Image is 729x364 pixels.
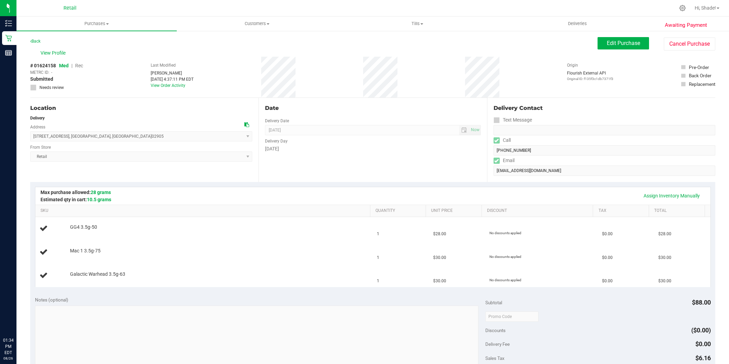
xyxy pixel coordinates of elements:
label: Text Message [494,115,532,125]
span: 1 [377,231,379,237]
div: [DATE] 4:37:11 PM EDT [151,76,194,82]
span: METRC ID: [30,69,49,76]
span: $30.00 [658,278,671,284]
span: $0.00 [695,340,711,348]
inline-svg: Inventory [5,20,12,27]
a: View Order Activity [151,83,185,88]
span: Sales Tax [485,355,505,361]
a: SKU [40,208,367,214]
button: Edit Purchase [598,37,649,49]
span: Med [59,63,69,68]
a: Total [654,208,702,214]
p: 01:34 PM EDT [3,337,13,356]
div: Date [265,104,481,112]
span: Submitted [30,76,53,83]
span: Awaiting Payment [665,21,707,29]
div: [DATE] [265,145,481,152]
div: Pre-Order [689,64,709,71]
input: Format: (999) 999-9999 [494,145,715,156]
inline-svg: Reports [5,49,12,56]
span: Discounts [485,324,506,337]
iframe: Resource center unread badge [20,308,28,316]
span: Galactic Warhead 3.5g-63 [70,271,125,277]
span: Estimated qty in cart: [40,197,111,202]
span: View Profile [40,49,68,57]
span: $30.00 [433,278,446,284]
div: Copy address to clipboard [244,121,249,128]
input: Promo Code [485,311,539,322]
label: Origin [567,62,578,68]
div: Back Order [689,72,711,79]
span: Customers [177,21,337,27]
span: $0.00 [602,254,613,261]
span: $88.00 [692,299,711,306]
span: Tills [337,21,497,27]
span: Hi, Shade! [695,5,716,11]
a: Unit Price [431,208,479,214]
p: 08/26 [3,356,13,361]
span: Subtotal [485,300,502,305]
span: 1 [377,278,379,284]
button: Cancel Purchase [664,37,715,50]
div: Replacement [689,81,715,88]
span: No discounts applied [489,255,521,259]
span: Needs review [39,84,64,91]
label: Delivery Date [265,118,289,124]
span: $30.00 [433,254,446,261]
label: Delivery Day [265,138,288,144]
span: $30.00 [658,254,671,261]
a: Purchases [16,16,177,31]
span: 1 [377,254,379,261]
span: # 01624158 [30,62,56,69]
span: $6.16 [695,354,711,362]
span: GG4 3.5g-50 [70,224,97,230]
span: Rec [75,63,83,68]
span: 10.5 grams [87,197,111,202]
a: Assign Inventory Manually [639,190,704,202]
span: $0.00 [602,278,613,284]
a: Customers [177,16,337,31]
span: ($0.00) [691,327,711,334]
span: Delivery Fee [485,341,510,347]
span: 28 grams [91,190,111,195]
a: Back [30,39,40,44]
span: $0.00 [602,231,613,237]
span: $28.00 [433,231,446,237]
div: Flourish External API [567,70,613,81]
a: Deliveries [497,16,658,31]
span: Mac 1 3.5g-75 [70,248,101,254]
label: Last Modified [151,62,176,68]
span: Deliveries [559,21,596,27]
span: Notes (optional) [35,297,68,303]
label: Email [494,156,514,166]
a: Tax [599,208,646,214]
inline-svg: Retail [5,35,12,42]
label: Call [494,135,511,145]
span: Edit Purchase [607,40,640,46]
span: No discounts applied [489,278,521,282]
div: [PERSON_NAME] [151,70,194,76]
span: - [51,69,52,76]
input: Format: (999) 999-9999 [494,125,715,135]
iframe: Resource center [7,309,27,330]
div: Location [30,104,252,112]
div: Delivery Contact [494,104,715,112]
span: Retail [63,5,77,11]
span: Purchases [16,21,177,27]
p: Original ID: f135f3c1db7371f3 [567,76,613,81]
span: Max purchase allowed: [40,190,111,195]
span: No discounts applied [489,231,521,235]
strong: Delivery [30,116,45,121]
a: Quantity [375,208,423,214]
a: Tills [337,16,497,31]
div: Manage settings [678,5,687,11]
a: Discount [487,208,590,214]
label: From Store [30,144,51,150]
label: Address [30,124,45,130]
span: $28.00 [658,231,671,237]
span: | [71,63,72,68]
